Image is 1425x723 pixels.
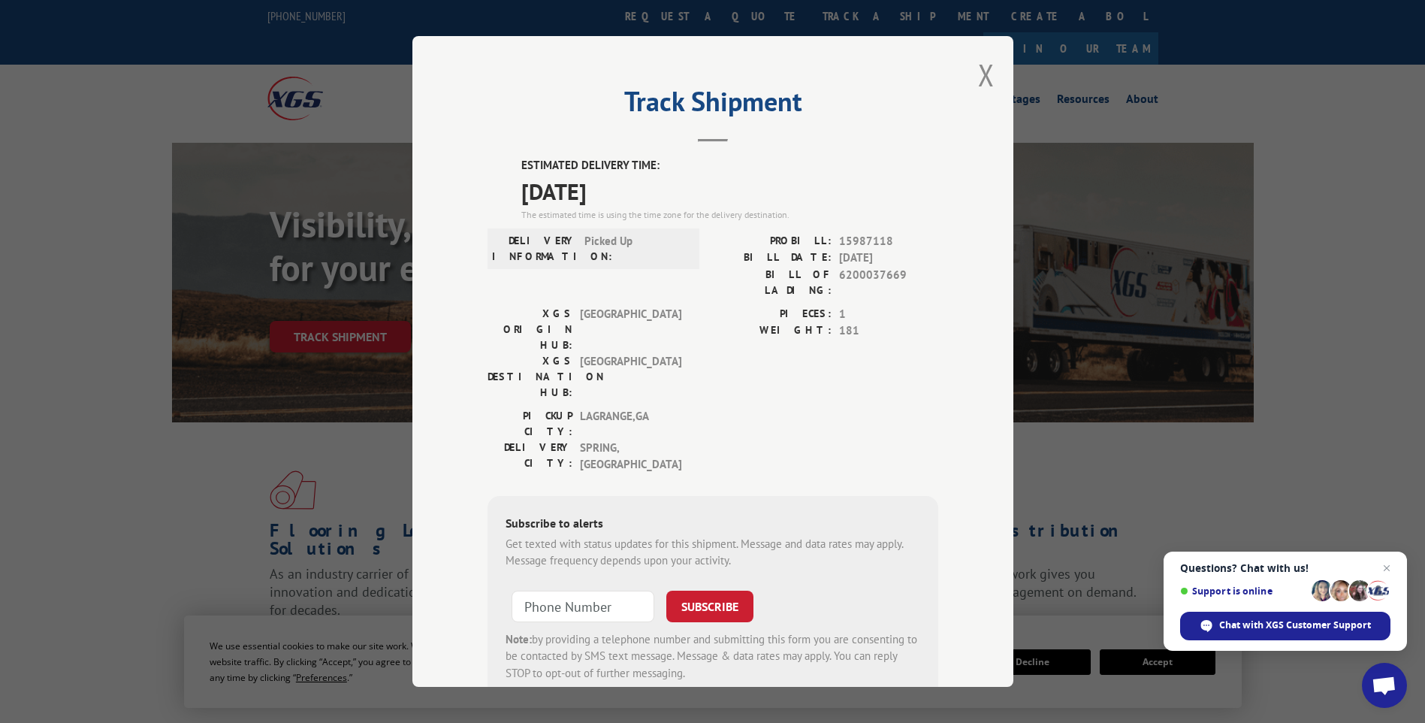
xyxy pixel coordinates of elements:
div: Subscribe to alerts [506,514,920,536]
button: Close modal [978,55,995,95]
div: Chat with XGS Customer Support [1180,612,1390,640]
span: SPRING , [GEOGRAPHIC_DATA] [580,440,681,473]
label: BILL DATE: [713,250,832,267]
label: XGS ORIGIN HUB: [488,306,572,353]
label: PROBILL: [713,233,832,250]
strong: Note: [506,632,532,646]
span: [DATE] [521,174,938,208]
label: PICKUP CITY: [488,408,572,440]
span: Questions? Chat with us! [1180,562,1390,574]
span: Close chat [1378,559,1396,577]
label: BILL OF LADING: [713,267,832,298]
span: 1 [839,306,938,323]
label: XGS DESTINATION HUB: [488,353,572,401]
button: SUBSCRIBE [666,591,753,622]
span: LAGRANGE , GA [580,408,681,440]
div: by providing a telephone number and submitting this form you are consenting to be contacted by SM... [506,631,920,682]
div: The estimated time is using the time zone for the delivery destination. [521,208,938,222]
span: 15987118 [839,233,938,250]
label: PIECES: [713,306,832,323]
span: Chat with XGS Customer Support [1219,619,1371,632]
span: [GEOGRAPHIC_DATA] [580,306,681,353]
span: 181 [839,322,938,340]
label: DELIVERY INFORMATION: [492,233,577,265]
div: Get texted with status updates for this shipment. Message and data rates may apply. Message frequ... [506,536,920,570]
span: [GEOGRAPHIC_DATA] [580,353,681,401]
span: [DATE] [839,250,938,267]
label: DELIVERY CITY: [488,440,572,473]
h2: Track Shipment [488,91,938,119]
label: WEIGHT: [713,322,832,340]
span: 6200037669 [839,267,938,298]
div: Open chat [1362,663,1407,708]
input: Phone Number [512,591,654,622]
label: ESTIMATED DELIVERY TIME: [521,157,938,174]
span: Picked Up [584,233,686,265]
span: Support is online [1180,585,1306,597]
